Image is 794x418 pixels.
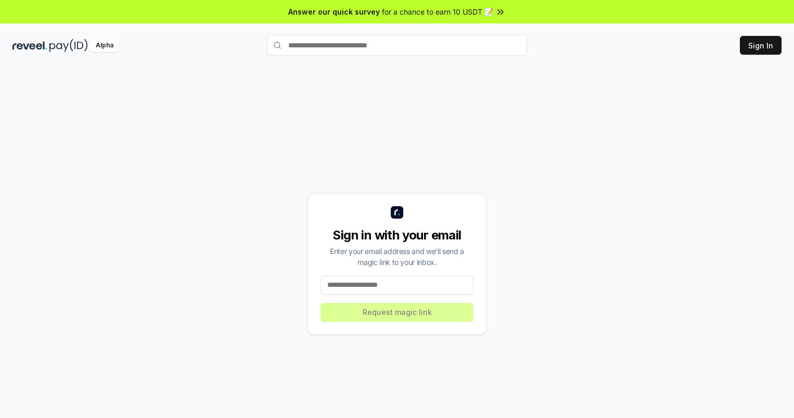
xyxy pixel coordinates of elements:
button: Sign In [740,36,782,55]
div: Sign in with your email [321,227,473,244]
img: pay_id [49,39,88,52]
img: reveel_dark [12,39,47,52]
div: Enter your email address and we’ll send a magic link to your inbox. [321,246,473,268]
span: for a chance to earn 10 USDT 📝 [382,6,493,17]
span: Answer our quick survey [288,6,380,17]
img: logo_small [391,206,403,219]
div: Alpha [90,39,119,52]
